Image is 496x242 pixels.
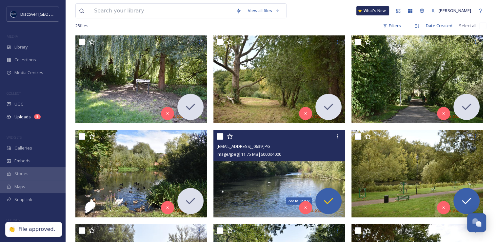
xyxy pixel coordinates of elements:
[217,143,270,149] span: [EMAIL_ADDRESS]_0639.JPG
[18,226,55,233] div: File approved.
[14,44,28,50] span: Library
[213,35,345,123] img: ext_1757786644.892991_SwanhavenPark@gmail.com-DSC_0613.JPG
[245,4,283,17] a: View all files
[14,184,25,190] span: Maps
[14,196,32,203] span: SnapLink
[14,114,31,120] span: Uploads
[75,35,207,123] img: ext_1757786644.920388_SwanhavenPark@gmail.com-DSC_0618.JPG
[14,101,23,107] span: UGC
[20,11,80,17] span: Discover [GEOGRAPHIC_DATA]
[14,158,30,164] span: Embeds
[286,197,312,205] div: Add to Library
[10,11,17,17] img: Untitled%20design%20%282%29.png
[351,130,483,218] img: ext_1757786470.526337_SwanhavenPark@gmail.com-DSC_0610.JPG
[459,23,476,29] span: Select all
[9,226,15,233] div: 👏
[7,217,20,222] span: SOCIALS
[91,4,233,18] input: Search your library
[423,19,456,32] div: Date Created
[7,135,22,140] span: WIDGETS
[75,130,207,218] img: ext_1757786644.761892_SwanhavenPark@gmail.com-DSC_0625.JPG
[7,34,18,39] span: MEDIA
[217,151,281,157] span: image/jpeg | 11.75 MB | 6000 x 4000
[351,35,483,123] img: ext_1757786644.784271_SwanhavenPark@gmail.com-DSC_0616.JPG
[14,171,29,177] span: Stories
[439,8,471,13] span: [PERSON_NAME]
[34,114,41,119] div: 9
[428,4,474,17] a: [PERSON_NAME]
[7,91,21,96] span: COLLECT
[467,213,486,232] button: Open Chat
[14,70,43,76] span: Media Centres
[213,130,345,218] img: ext_1757786473.246715_SwanhavenPark@gmail.com-DSC_0639.JPG
[14,57,36,63] span: Collections
[356,6,389,15] a: What's New
[75,23,89,29] span: 25 file s
[380,19,404,32] div: Filters
[14,145,32,151] span: Galleries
